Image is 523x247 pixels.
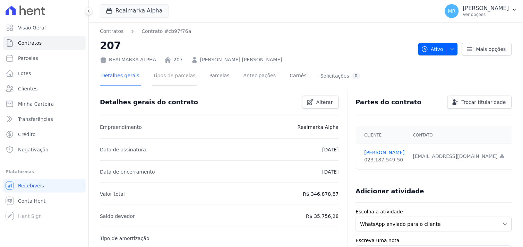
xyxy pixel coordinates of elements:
a: Mais opções [462,43,512,55]
span: Recebíveis [18,182,44,189]
span: Ativo [421,43,444,55]
span: Visão Geral [18,24,46,31]
a: Negativação [3,143,86,157]
h2: 207 [100,38,413,53]
th: Contato [409,127,509,143]
p: Realmarka Alpha [298,123,339,131]
a: Conta Hent [3,194,86,208]
span: Trocar titularidade [462,99,506,106]
span: Negativação [18,146,49,153]
label: Escolha a atividade [356,208,512,215]
a: Contratos [3,36,86,50]
a: Lotes [3,67,86,80]
h3: Adicionar atividade [356,187,424,195]
a: Antecipações [242,67,277,86]
span: Parcelas [18,55,38,62]
a: Contratos [100,28,123,35]
a: Solicitações0 [319,67,362,86]
p: R$ 346.878,87 [303,190,339,198]
p: [DATE] [322,145,338,154]
p: Valor total [100,190,125,198]
a: Detalhes gerais [100,67,141,86]
a: Parcelas [208,67,231,86]
div: [EMAIL_ADDRESS][DOMAIN_NAME] [413,153,505,160]
p: [PERSON_NAME] [463,5,509,12]
a: Alterar [302,96,339,109]
span: Conta Hent [18,197,45,204]
button: MR [PERSON_NAME] Ver opções [439,1,523,21]
p: Tipo de amortização [100,234,149,242]
nav: Breadcrumb [100,28,191,35]
a: 207 [173,56,183,63]
a: Carnês [288,67,308,86]
label: Escreva uma nota [356,237,512,244]
th: Cliente [356,127,409,143]
button: Ativo [418,43,458,55]
a: Contrato #cb97f76a [142,28,191,35]
a: Crédito [3,127,86,141]
a: [PERSON_NAME] [PERSON_NAME] [200,56,282,63]
a: Clientes [3,82,86,96]
span: Lotes [18,70,31,77]
button: Realmarka Alpha [100,4,169,17]
a: Parcelas [3,51,86,65]
span: Contratos [18,39,42,46]
a: Visão Geral [3,21,86,35]
p: [DATE] [322,168,338,176]
p: Saldo devedor [100,212,135,220]
p: R$ 35.756,28 [306,212,338,220]
h3: Partes do contrato [356,98,422,106]
h3: Detalhes gerais do contrato [100,98,198,106]
nav: Breadcrumb [100,28,413,35]
span: Minha Carteira [18,100,54,107]
a: Transferências [3,112,86,126]
span: Transferências [18,116,53,123]
span: MR [448,9,456,14]
div: 023.187.549-50 [365,156,405,164]
a: [PERSON_NAME] [365,149,405,156]
div: Plataformas [6,168,83,176]
a: Trocar titularidade [447,96,512,109]
a: Minha Carteira [3,97,86,111]
div: Solicitações [320,73,360,79]
span: Crédito [18,131,36,138]
span: Clientes [18,85,37,92]
span: Alterar [316,99,333,106]
p: Ver opções [463,12,509,17]
span: Mais opções [476,46,506,53]
p: Data de encerramento [100,168,155,176]
div: 0 [352,73,360,79]
p: Data de assinatura [100,145,146,154]
p: Empreendimento [100,123,142,131]
a: Tipos de parcelas [152,67,197,86]
div: REALMARKA ALPHA [100,56,156,63]
a: Recebíveis [3,179,86,193]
